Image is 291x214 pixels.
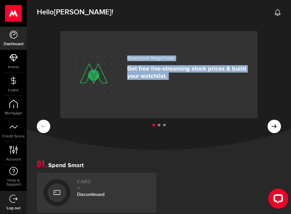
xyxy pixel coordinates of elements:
span: [PERSON_NAME] [54,8,112,17]
a: CardDiscontinued [37,173,156,213]
span: Hello ! [37,5,113,19]
h1: Spend Smart [37,160,281,169]
span: Discontinued [77,192,104,197]
h3: Download MogoTrade [127,56,247,61]
a: Download MogoTrade Get free live-streaming stock prices & build your watchlist. [60,31,258,118]
h2: Card [77,179,150,188]
p: Get free live-streaming stock prices & build your watchlist. [127,65,247,80]
iframe: LiveChat chat widget [263,186,291,214]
